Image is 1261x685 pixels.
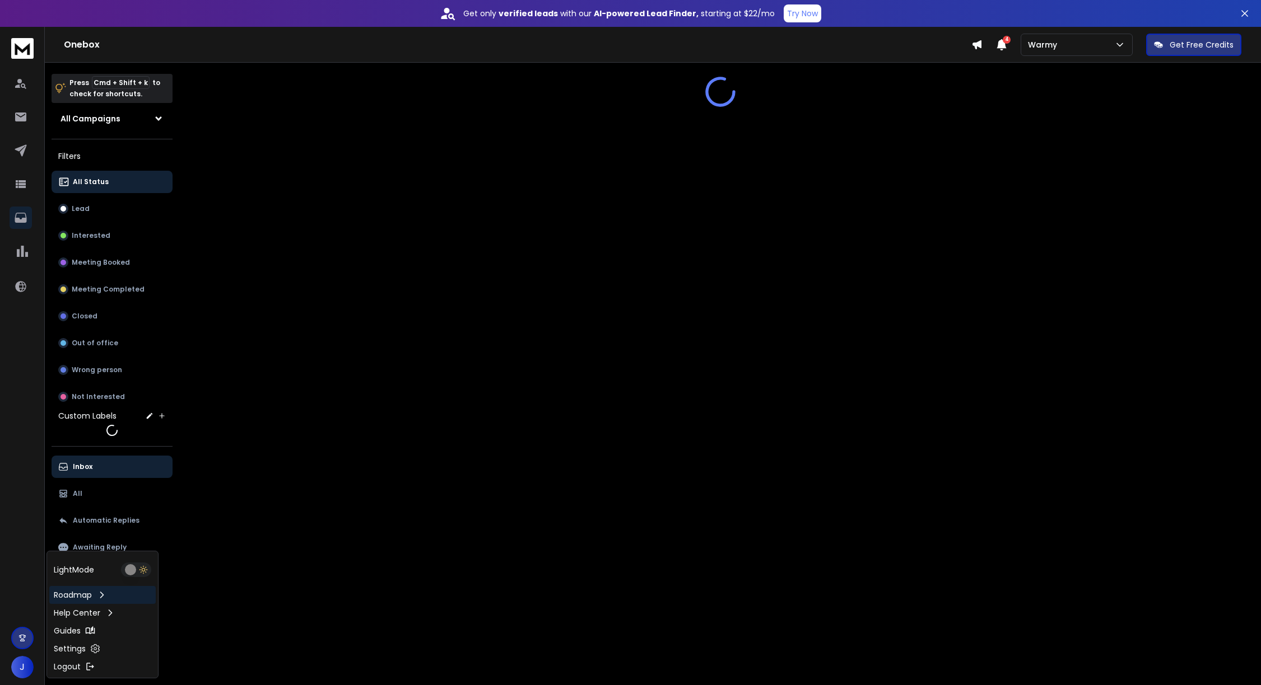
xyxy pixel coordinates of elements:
strong: AI-powered Lead Finder, [594,8,699,19]
button: Lead [52,198,173,220]
img: logo [11,38,34,59]
p: Try Now [787,8,818,19]
p: Awaiting Reply [73,543,127,552]
span: 4 [1003,36,1011,44]
p: Roadmap [54,589,92,600]
strong: verified leads [499,8,558,19]
button: Closed [52,305,173,327]
a: Help Center [49,604,156,622]
button: All Status [52,171,173,193]
p: Get only with our starting at $22/mo [463,8,775,19]
p: All [73,489,82,498]
p: Press to check for shortcuts. [69,77,160,100]
p: Logout [54,661,81,672]
button: Interested [52,224,173,247]
p: Meeting Completed [72,285,145,294]
button: J [11,656,34,678]
a: Guides [49,622,156,640]
p: Meeting Booked [72,258,130,267]
p: Automatic Replies [73,516,139,525]
p: Out of office [72,339,118,348]
p: Wrong person [72,365,122,374]
button: Meeting Booked [52,251,173,274]
button: Try Now [784,4,821,22]
p: Get Free Credits [1170,39,1234,50]
button: All [52,482,173,505]
button: Wrong person [52,359,173,381]
h3: Filters [52,148,173,164]
h1: Onebox [64,38,971,51]
a: Settings [49,640,156,658]
button: Automatic Replies [52,509,173,532]
h1: All Campaigns [61,113,120,124]
p: Closed [72,312,97,321]
p: Lead [72,204,90,213]
button: Inbox [52,456,173,478]
button: Not Interested [52,386,173,408]
p: All Status [73,177,109,186]
button: All Campaigns [52,107,173,130]
button: Out of office [52,332,173,354]
p: Help Center [54,607,100,618]
p: Interested [72,231,110,240]
p: Guides [54,625,81,636]
p: Not Interested [72,392,125,401]
button: Awaiting Reply [52,536,173,559]
button: Get Free Credits [1146,34,1241,56]
p: Light Mode [54,564,94,575]
h3: Custom Labels [58,410,117,421]
span: Cmd + Shift + k [92,76,150,89]
p: Inbox [73,462,92,471]
p: Warmy [1028,39,1062,50]
a: Roadmap [49,586,156,604]
button: Meeting Completed [52,278,173,301]
p: Settings [54,643,86,654]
